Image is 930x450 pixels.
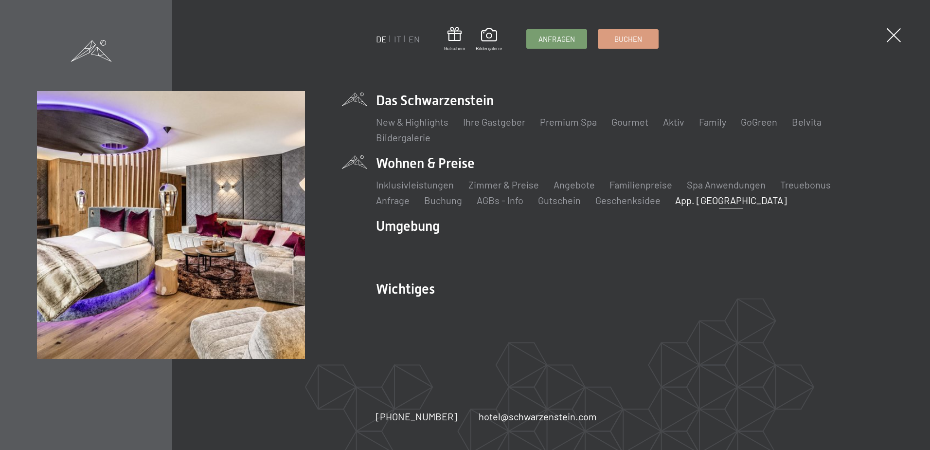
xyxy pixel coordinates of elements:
span: [PHONE_NUMBER] [376,411,457,422]
a: Familienpreise [609,179,672,190]
a: Treuebonus [780,179,831,190]
a: Gutschein [538,194,581,206]
a: Gutschein [444,27,465,52]
a: AGBs - Info [477,194,523,206]
a: [PHONE_NUMBER] [376,410,457,423]
span: Bildergalerie [476,45,502,52]
a: GoGreen [741,116,777,128]
a: Buchen [598,30,658,48]
a: DE [376,34,387,44]
a: Anfrage [376,194,410,206]
a: Family [699,116,726,128]
a: Bildergalerie [476,28,502,52]
a: Anfragen [527,30,587,48]
span: Anfragen [538,34,575,44]
a: Inklusivleistungen [376,179,454,190]
a: Ihre Gastgeber [463,116,525,128]
a: IT [394,34,401,44]
span: Gutschein [444,45,465,52]
a: Buchung [424,194,462,206]
a: Spa Anwendungen [687,179,766,190]
a: Zimmer & Preise [468,179,539,190]
a: Belvita [792,116,822,128]
a: hotel@schwarzenstein.com [479,410,597,423]
span: Buchen [614,34,642,44]
a: Premium Spa [540,116,597,128]
a: EN [409,34,420,44]
a: App. [GEOGRAPHIC_DATA] [675,194,787,206]
a: Angebote [554,179,595,190]
a: Geschenksidee [595,194,661,206]
a: Gourmet [611,116,648,128]
a: New & Highlights [376,116,448,128]
a: Aktiv [663,116,684,128]
a: Bildergalerie [376,131,430,143]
